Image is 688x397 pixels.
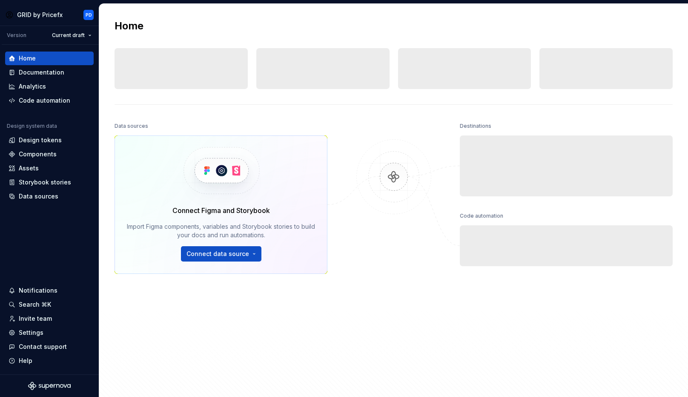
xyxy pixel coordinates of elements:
button: Search ⌘K [5,298,94,311]
button: Connect data source [181,246,261,262]
button: Notifications [5,284,94,297]
div: Analytics [19,82,46,91]
a: Design tokens [5,133,94,147]
div: Assets [19,164,39,173]
a: Components [5,147,94,161]
a: Data sources [5,190,94,203]
span: Connect data source [186,250,249,258]
a: Analytics [5,80,94,93]
a: Invite team [5,312,94,325]
div: Import Figma components, variables and Storybook stories to build your docs and run automations. [127,222,315,239]
div: Design system data [7,123,57,129]
button: Help [5,354,94,368]
div: Data sources [115,120,148,132]
button: Current draft [48,29,95,41]
svg: Supernova Logo [28,382,71,390]
a: Code automation [5,94,94,107]
button: GRID by PricefxPD [2,6,97,24]
button: Contact support [5,340,94,354]
div: Search ⌘K [19,300,51,309]
div: Destinations [460,120,491,132]
div: Contact support [19,342,67,351]
h2: Home [115,19,143,33]
div: Home [19,54,36,63]
div: Settings [19,328,43,337]
div: Help [19,357,32,365]
div: PD [86,12,92,18]
div: Code automation [460,210,503,222]
span: Current draft [52,32,85,39]
div: Code automation [19,96,70,105]
a: Storybook stories [5,175,94,189]
div: Storybook stories [19,178,71,187]
div: Version [7,32,26,39]
div: Notifications [19,286,57,295]
div: Connect Figma and Storybook [172,205,270,216]
a: Home [5,52,94,65]
div: GRID by Pricefx [17,11,63,19]
a: Settings [5,326,94,339]
a: Assets [5,161,94,175]
div: Design tokens [19,136,62,144]
a: Documentation [5,66,94,79]
div: Components [19,150,57,158]
div: Documentation [19,68,64,77]
div: Data sources [19,192,58,201]
div: Invite team [19,314,52,323]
